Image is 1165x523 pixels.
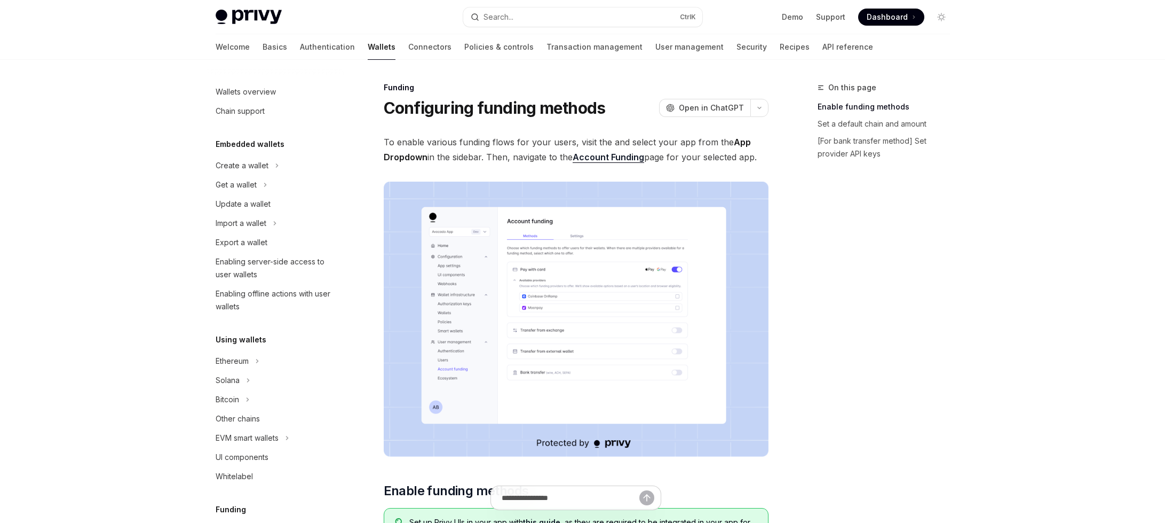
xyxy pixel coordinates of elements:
[207,175,344,194] button: Get a wallet
[384,98,606,118] h1: Configuring funding methods
[464,34,534,60] a: Policies & controls
[680,13,696,21] span: Ctrl K
[858,9,924,26] a: Dashboard
[818,98,958,115] a: Enable funding methods
[546,34,643,60] a: Transaction management
[639,490,654,505] button: Send message
[216,236,267,249] div: Export a wallet
[216,503,246,516] h5: Funding
[816,12,845,22] a: Support
[207,252,344,284] a: Enabling server-side access to user wallets
[216,432,279,444] div: EVM smart wallets
[216,451,268,464] div: UI components
[384,482,529,499] span: Enable funding methods
[818,132,958,162] a: [For bank transfer method] Set provider API keys
[207,194,344,214] a: Update a wallet
[207,82,344,102] a: Wallets overview
[659,99,750,117] button: Open in ChatGPT
[782,12,803,22] a: Demo
[867,12,908,22] span: Dashboard
[679,103,744,113] span: Open in ChatGPT
[300,34,355,60] a: Authentication
[822,34,873,60] a: API reference
[216,217,266,230] div: Import a wallet
[216,10,282,25] img: light logo
[216,355,249,368] div: Ethereum
[384,182,768,457] img: Fundingupdate PNG
[216,85,276,98] div: Wallets overview
[216,287,337,313] div: Enabling offline actions with user wallets
[408,34,451,60] a: Connectors
[216,412,260,425] div: Other chains
[207,214,344,233] button: Import a wallet
[207,390,344,409] button: Bitcoin
[828,81,876,94] span: On this page
[216,470,253,483] div: Whitelabel
[207,352,344,371] button: Ethereum
[655,34,724,60] a: User management
[216,178,257,191] div: Get a wallet
[207,467,344,486] a: Whitelabel
[216,159,268,172] div: Create a wallet
[207,448,344,467] a: UI components
[216,374,240,387] div: Solana
[216,105,265,118] div: Chain support
[263,34,287,60] a: Basics
[502,486,639,510] input: Ask a question...
[818,115,958,132] a: Set a default chain and amount
[216,138,284,151] h5: Embedded wallets
[780,34,810,60] a: Recipes
[368,34,395,60] a: Wallets
[216,255,337,281] div: Enabling server-side access to user wallets
[207,102,344,121] a: Chain support
[736,34,767,60] a: Security
[484,11,513,24] div: Search...
[216,34,250,60] a: Welcome
[384,135,768,165] span: To enable various funding flows for your users, visit the and select your app from the in the sid...
[933,9,950,26] button: Toggle dark mode
[207,428,344,448] button: EVM smart wallets
[207,156,344,175] button: Create a wallet
[207,284,344,316] a: Enabling offline actions with user wallets
[384,82,768,93] div: Funding
[216,333,266,346] h5: Using wallets
[207,371,344,390] button: Solana
[216,198,271,210] div: Update a wallet
[207,409,344,428] a: Other chains
[207,233,344,252] a: Export a wallet
[216,393,239,406] div: Bitcoin
[573,152,644,163] a: Account Funding
[463,7,702,27] button: Search...CtrlK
